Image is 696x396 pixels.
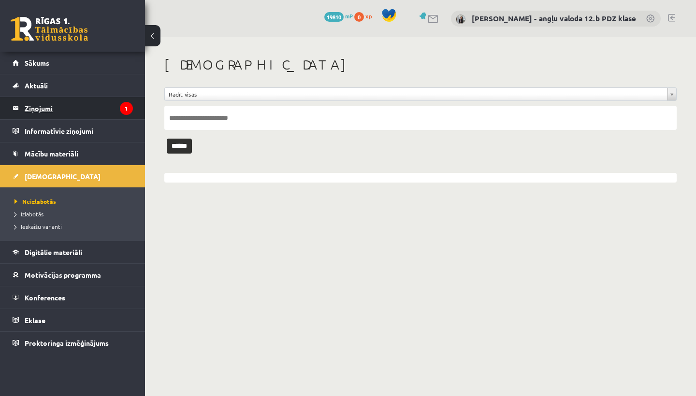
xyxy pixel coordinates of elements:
[25,58,49,67] span: Sākums
[324,12,353,20] a: 19810 mP
[456,14,465,24] img: Agnese Vaškūna - angļu valoda 12.b PDZ klase
[472,14,636,23] a: [PERSON_NAME] - angļu valoda 12.b PDZ klase
[354,12,364,22] span: 0
[25,339,109,347] span: Proktoringa izmēģinājums
[13,332,133,354] a: Proktoringa izmēģinājums
[25,293,65,302] span: Konferences
[13,120,133,142] a: Informatīvie ziņojumi
[13,309,133,331] a: Eklase
[120,102,133,115] i: 1
[169,88,664,100] span: Rādīt visas
[324,12,344,22] span: 19810
[13,241,133,263] a: Digitālie materiāli
[13,286,133,309] a: Konferences
[345,12,353,20] span: mP
[25,316,45,325] span: Eklase
[13,52,133,74] a: Sākums
[365,12,372,20] span: xp
[13,142,133,165] a: Mācību materiāli
[11,17,88,41] a: Rīgas 1. Tālmācības vidusskola
[13,74,133,97] a: Aktuāli
[25,120,133,142] legend: Informatīvie ziņojumi
[25,270,101,279] span: Motivācijas programma
[164,57,677,73] h1: [DEMOGRAPHIC_DATA]
[354,12,377,20] a: 0 xp
[13,97,133,119] a: Ziņojumi1
[25,81,48,90] span: Aktuāli
[14,223,62,230] span: Ieskaišu varianti
[14,210,43,218] span: Izlabotās
[14,198,56,205] span: Neizlabotās
[13,165,133,187] a: [DEMOGRAPHIC_DATA]
[25,97,133,119] legend: Ziņojumi
[14,197,135,206] a: Neizlabotās
[25,172,101,181] span: [DEMOGRAPHIC_DATA]
[13,264,133,286] a: Motivācijas programma
[14,210,135,218] a: Izlabotās
[14,222,135,231] a: Ieskaišu varianti
[165,88,676,100] a: Rādīt visas
[25,248,82,256] span: Digitālie materiāli
[25,149,78,158] span: Mācību materiāli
